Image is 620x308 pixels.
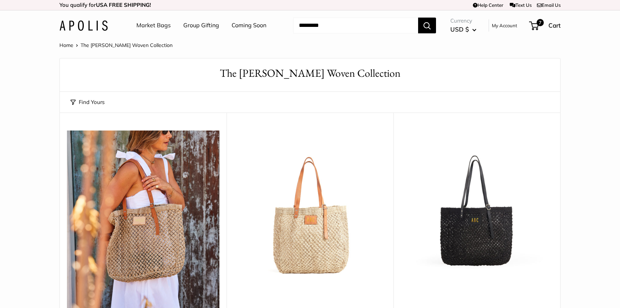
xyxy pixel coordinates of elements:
a: Mercado Woven in BlackMercado Woven in Black [401,131,553,283]
button: Search [418,18,436,33]
a: 7 Cart [530,20,561,31]
h1: The [PERSON_NAME] Woven Collection [71,66,549,81]
img: Mercado Woven in Natural [234,131,386,283]
strong: USA FREE SHIPPING! [96,1,151,8]
button: Find Yours [71,97,105,107]
span: USD $ [450,25,469,33]
input: Search... [293,18,418,33]
a: Market Bags [136,20,171,31]
a: Group Gifting [183,20,219,31]
a: Home [59,42,73,48]
a: My Account [492,21,517,30]
span: Cart [548,22,561,29]
a: Email Us [537,2,561,8]
button: USD $ [450,24,476,35]
a: Help Center [473,2,503,8]
nav: Breadcrumb [59,41,173,50]
span: Currency [450,16,476,26]
span: 7 [537,19,544,26]
a: Coming Soon [232,20,266,31]
span: The [PERSON_NAME] Woven Collection [81,42,173,48]
img: Mercado Woven in Black [401,131,553,283]
img: Apolis [59,20,108,31]
a: Mercado Woven in NaturalMercado Woven in Natural [234,131,386,283]
a: Text Us [510,2,532,8]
